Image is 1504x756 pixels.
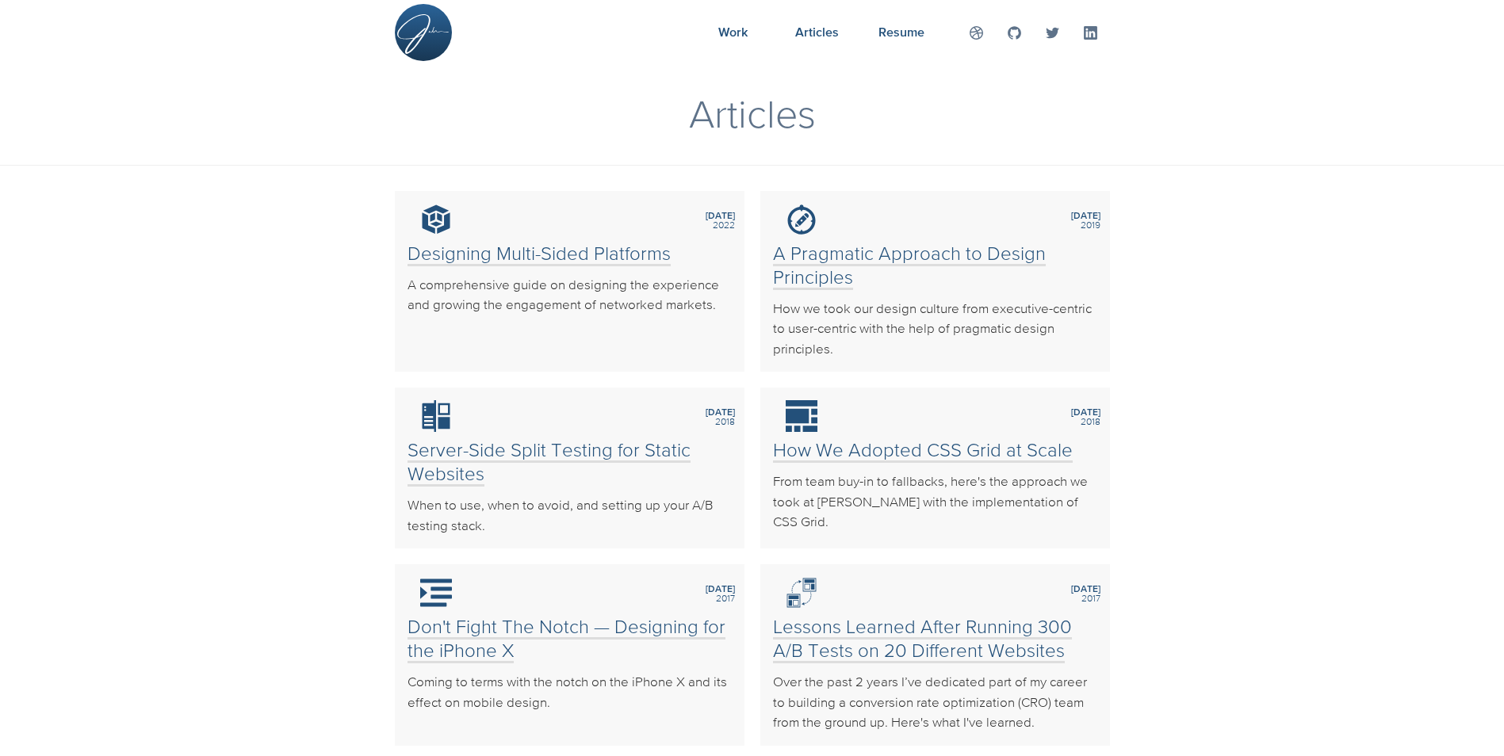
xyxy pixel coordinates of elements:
[1062,407,1100,426] span: 2018
[773,472,1097,533] p: From team buy-in to fallbacks, here's the approach we took at [PERSON_NAME] with the implementati...
[786,400,817,432] img: How We Adopted CSS Grid at Scale
[1071,210,1100,221] b: [DATE]
[1071,407,1100,418] b: [DATE]
[408,672,732,712] p: Coming to terms with the notch on the iPhone X and its effect on mobile design.
[706,210,735,221] b: [DATE]
[408,242,671,266] a: Designing Multi-Sided Platforms
[408,616,725,663] a: Don't Fight The Notch — Designing for the iPhone X
[718,25,748,39] span: Work
[408,439,691,487] a: Server-Side Split Testing for Static Websites
[706,583,735,594] b: [DATE]
[420,204,452,235] img: Designing Multi-Sided Platforms
[1062,584,1100,603] span: 2017
[277,90,1228,139] h1: Articles
[420,400,452,432] img: Server-Side Split Testing for Static Websites
[706,407,735,418] b: [DATE]
[697,407,735,426] span: 2018
[773,439,1073,463] a: How We Adopted CSS Grid at Scale
[697,211,735,230] span: 2022
[773,616,1072,663] a: Lessons Learned After Running 300 A/B Tests on 20 Different Websites
[773,672,1097,733] p: Over the past 2 years I’ve dedicated part of my career to building a conversion rate optimization...
[1062,211,1100,230] span: 2019
[408,495,732,536] p: When to use, when to avoid, and setting up your A/B testing stack.
[878,25,924,39] span: Resume
[697,584,735,603] span: 2017
[397,14,449,54] img: Site Logo
[1071,583,1100,594] b: [DATE]
[773,242,1046,290] a: A Pragmatic Approach to Design Principles
[795,25,839,39] span: Articles
[786,577,817,609] img: Lessons Learned After Running 300 A/B Tests on 20 Different Websites
[408,275,732,315] p: A comprehensive guide on designing the experience and growing the engagement of networked markets.
[773,299,1097,360] p: How we took our design culture from executive-centric to user-centric with the help of pragmatic ...
[420,577,452,609] img: Don't Fight The Notch — Designing for the iPhone X
[786,204,817,235] img: A Pragmatic Approach to Design Principles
